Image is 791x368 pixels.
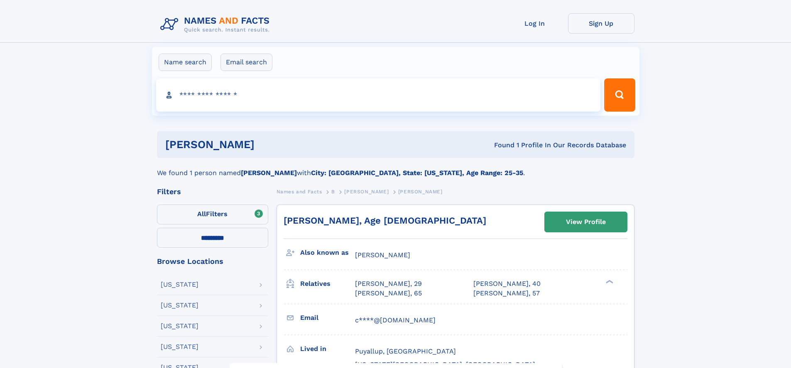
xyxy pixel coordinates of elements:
[604,279,614,285] div: ❯
[284,215,486,226] a: [PERSON_NAME], Age [DEMOGRAPHIC_DATA]
[331,186,335,197] a: B
[344,186,389,197] a: [PERSON_NAME]
[197,210,206,218] span: All
[355,347,456,355] span: Puyallup, [GEOGRAPHIC_DATA]
[157,205,268,224] label: Filters
[502,13,568,34] a: Log In
[165,139,375,150] h1: [PERSON_NAME]
[157,188,268,195] div: Filters
[161,281,198,288] div: [US_STATE]
[355,289,422,298] a: [PERSON_NAME], 65
[161,344,198,350] div: [US_STATE]
[300,277,355,291] h3: Relatives
[157,13,277,36] img: Logo Names and Facts
[311,169,523,177] b: City: [GEOGRAPHIC_DATA], State: [US_STATE], Age Range: 25-35
[473,279,541,288] a: [PERSON_NAME], 40
[344,189,389,195] span: [PERSON_NAME]
[566,212,606,232] div: View Profile
[300,342,355,356] h3: Lived in
[568,13,634,34] a: Sign Up
[300,246,355,260] h3: Also known as
[398,189,443,195] span: [PERSON_NAME]
[161,323,198,329] div: [US_STATE]
[241,169,297,177] b: [PERSON_NAME]
[277,186,322,197] a: Names and Facts
[355,279,422,288] a: [PERSON_NAME], 29
[157,258,268,265] div: Browse Locations
[331,189,335,195] span: B
[220,54,272,71] label: Email search
[545,212,627,232] a: View Profile
[473,289,540,298] a: [PERSON_NAME], 57
[156,78,601,112] input: search input
[157,158,634,178] div: We found 1 person named with .
[355,251,410,259] span: [PERSON_NAME]
[374,141,626,150] div: Found 1 Profile In Our Records Database
[159,54,212,71] label: Name search
[161,302,198,309] div: [US_STATE]
[604,78,635,112] button: Search Button
[300,311,355,325] h3: Email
